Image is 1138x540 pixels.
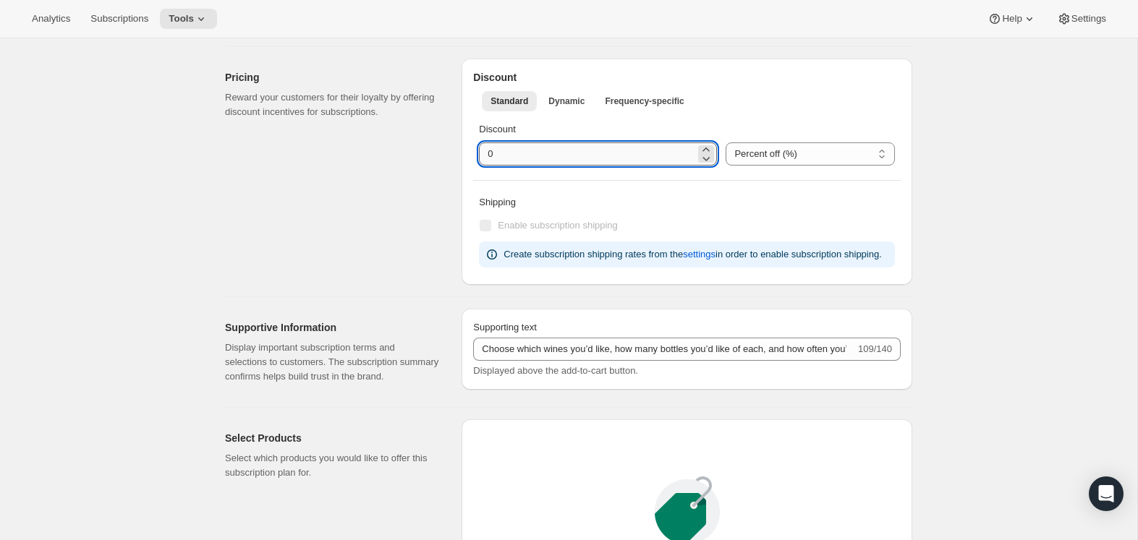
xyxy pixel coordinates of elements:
span: Subscriptions [90,13,148,25]
div: Open Intercom Messenger [1089,476,1124,511]
span: Enable subscription shipping [498,220,618,231]
span: Dynamic [548,95,585,107]
button: settings [674,243,724,266]
span: Settings [1071,13,1106,25]
input: No obligation, modify or cancel your subscription anytime. [473,338,855,361]
button: Help [979,9,1045,29]
span: Analytics [32,13,70,25]
p: Reward your customers for their loyalty by offering discount incentives for subscriptions. [225,90,438,119]
span: settings [683,247,716,262]
h2: Pricing [225,70,438,85]
span: Tools [169,13,194,25]
button: Subscriptions [82,9,157,29]
p: Select which products you would like to offer this subscription plan for. [225,451,438,480]
h2: Discount [473,70,901,85]
input: 10 [479,142,695,166]
span: Help [1002,13,1022,25]
span: Supporting text [473,322,536,333]
span: Frequency-specific [605,95,684,107]
span: Standard [491,95,528,107]
h2: Select Products [225,431,438,445]
button: Tools [160,9,217,29]
p: Discount [479,122,895,137]
p: Display important subscription terms and selections to customers. The subscription summary confir... [225,340,438,384]
span: Displayed above the add-to-cart button. [473,365,638,376]
button: Settings [1048,9,1115,29]
p: Shipping [479,195,895,210]
button: Analytics [23,9,79,29]
span: Create subscription shipping rates from the in order to enable subscription shipping. [504,249,881,260]
h2: Supportive Information [225,320,438,335]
